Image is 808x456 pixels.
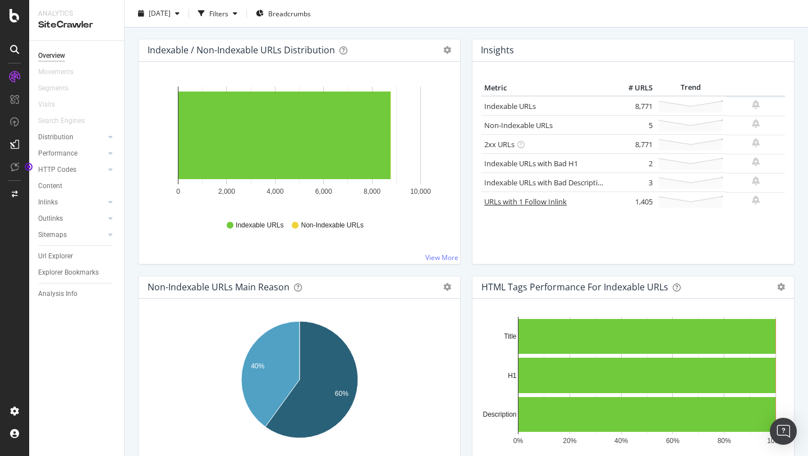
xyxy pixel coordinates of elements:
[38,267,116,279] a: Explorer Bookmarks
[148,317,451,447] svg: A chart.
[134,4,184,22] button: [DATE]
[718,437,731,445] text: 80%
[38,197,105,208] a: Inlinks
[149,8,171,18] span: 2025 May. 29th
[251,362,264,370] text: 40%
[610,116,655,135] td: 5
[752,119,760,128] div: bell-plus
[425,253,458,262] a: View More
[38,115,85,127] div: Search Engines
[752,138,760,147] div: bell-plus
[38,131,105,143] a: Distribution
[38,148,105,159] a: Performance
[563,437,576,445] text: 20%
[38,99,66,111] a: Visits
[443,283,451,291] div: gear
[655,80,726,97] th: Trend
[38,164,105,176] a: HTTP Codes
[481,80,610,97] th: Metric
[484,158,578,168] a: Indexable URLs with Bad H1
[484,139,515,149] a: 2xx URLs
[38,180,116,192] a: Content
[443,46,451,54] div: gear
[610,80,655,97] th: # URLS
[752,157,760,166] div: bell-plus
[38,213,105,225] a: Outlinks
[38,148,77,159] div: Performance
[38,9,115,19] div: Analytics
[268,8,311,18] span: Breadcrumbs
[777,283,785,291] div: gear
[315,188,332,195] text: 6,000
[194,4,242,22] button: Filters
[752,176,760,185] div: bell-plus
[38,250,116,262] a: Url Explorer
[364,188,380,195] text: 8,000
[614,437,628,445] text: 40%
[610,96,655,116] td: 8,771
[38,115,96,127] a: Search Engines
[236,221,283,230] span: Indexable URLs
[38,19,115,31] div: SiteCrawler
[610,192,655,211] td: 1,405
[38,131,74,143] div: Distribution
[484,197,567,207] a: URLs with 1 Follow Inlink
[209,8,228,18] div: Filters
[38,288,77,300] div: Analysis Info
[752,195,760,204] div: bell-plus
[148,80,451,210] svg: A chart.
[484,120,553,130] a: Non-Indexable URLs
[610,173,655,192] td: 3
[481,317,785,447] svg: A chart.
[38,250,73,262] div: Url Explorer
[767,437,784,445] text: 100%
[481,281,668,293] div: HTML Tags Performance for Indexable URLs
[38,83,68,94] div: Segments
[38,213,63,225] div: Outlinks
[38,229,67,241] div: Sitemaps
[666,437,680,445] text: 60%
[410,188,431,195] text: 10,000
[38,267,99,279] div: Explorer Bookmarks
[38,83,80,94] a: Segments
[38,164,76,176] div: HTTP Codes
[38,50,116,62] a: Overview
[38,180,62,192] div: Content
[481,43,514,58] h4: Insights
[251,4,315,22] button: Breadcrumbs
[508,372,517,380] text: H1
[513,437,524,445] text: 0%
[770,418,797,445] div: Open Intercom Messenger
[483,411,516,418] text: Description
[148,44,335,56] div: Indexable / Non-Indexable URLs Distribution
[484,177,607,188] a: Indexable URLs with Bad Description
[38,50,65,62] div: Overview
[218,188,235,195] text: 2,000
[38,288,116,300] a: Analysis Info
[176,188,180,195] text: 0
[148,281,290,293] div: Non-Indexable URLs Main Reason
[38,197,58,208] div: Inlinks
[610,154,655,173] td: 2
[610,135,655,154] td: 8,771
[38,66,74,78] div: Movements
[752,100,760,109] div: bell-plus
[301,221,363,230] span: Non-Indexable URLs
[24,162,34,172] div: Tooltip anchor
[38,66,85,78] a: Movements
[38,229,105,241] a: Sitemaps
[267,188,283,195] text: 4,000
[38,99,55,111] div: Visits
[335,389,348,397] text: 60%
[484,101,536,111] a: Indexable URLs
[504,332,517,340] text: Title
